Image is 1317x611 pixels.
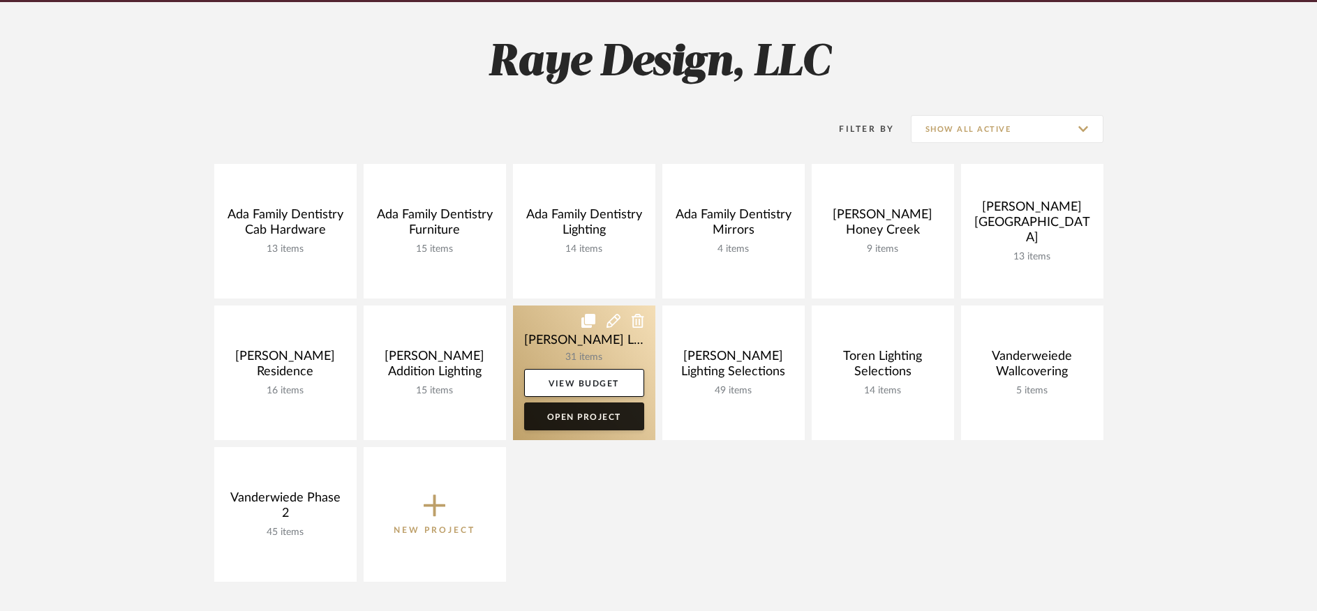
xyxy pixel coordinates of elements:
div: Filter By [821,122,895,136]
a: View Budget [524,369,644,397]
div: Ada Family Dentistry Lighting [524,207,644,243]
div: 15 items [375,385,495,397]
div: Vanderweiede Wallcovering [972,349,1092,385]
div: Toren Lighting Selections [823,349,943,385]
div: Vanderwiede Phase 2 [225,490,345,527]
div: [PERSON_NAME] [GEOGRAPHIC_DATA] [972,199,1092,251]
a: Open Project [524,402,644,430]
div: 45 items [225,527,345,538]
div: Ada Family Dentistry Furniture [375,207,495,243]
div: 13 items [972,251,1092,263]
div: Ada Family Dentistry Mirrors [674,207,794,243]
div: 14 items [823,385,943,397]
div: 15 items [375,243,495,255]
div: 49 items [674,385,794,397]
div: Ada Family Dentistry Cab Hardware [225,207,345,243]
div: [PERSON_NAME] Residence [225,349,345,385]
p: New Project [394,523,475,537]
div: 4 items [674,243,794,255]
div: 14 items [524,243,644,255]
div: [PERSON_NAME] Addition Lighting [375,349,495,385]
div: [PERSON_NAME] Lighting Selections [674,349,794,385]
h2: Raye Design, LLC [156,37,1161,89]
div: [PERSON_NAME] Honey Creek [823,207,943,243]
div: 5 items [972,385,1092,397]
div: 13 items [225,243,345,255]
button: New Project [364,447,506,582]
div: 9 items [823,243,943,255]
div: 16 items [225,385,345,397]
